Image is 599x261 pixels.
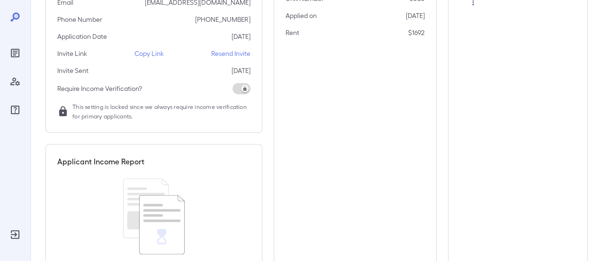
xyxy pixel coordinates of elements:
p: Resend Invite [211,49,250,58]
p: [DATE] [232,66,250,75]
p: Rent [286,28,299,37]
p: Require Income Verification? [57,84,142,93]
p: Applied on [286,11,317,20]
div: FAQ [8,102,23,117]
p: [DATE] [406,11,425,20]
p: Invite Link [57,49,87,58]
span: This setting is locked since we always require income verification for primary applicants. [72,102,250,121]
div: Manage Users [8,74,23,89]
p: [PHONE_NUMBER] [195,15,250,24]
p: Application Date [57,32,107,41]
p: [DATE] [232,32,250,41]
div: Log Out [8,227,23,242]
p: Invite Sent [57,66,89,75]
p: $1692 [408,28,425,37]
p: Copy Link [134,49,164,58]
div: Reports [8,45,23,61]
p: Phone Number [57,15,102,24]
h5: Applicant Income Report [57,156,144,167]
